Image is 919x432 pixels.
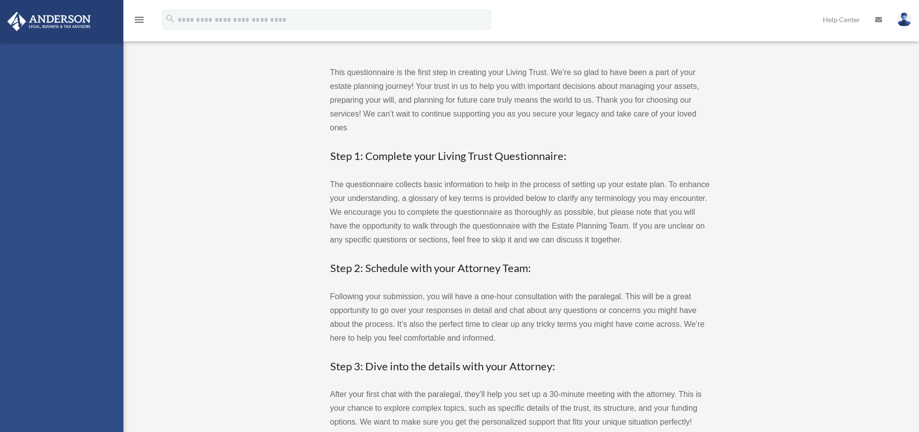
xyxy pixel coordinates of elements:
img: Anderson Advisors Platinum Portal [4,12,94,31]
h3: Step 2: Schedule with your Attorney Team: [330,261,710,276]
h3: Step 3: Dive into the details with your Attorney: [330,359,710,374]
p: After your first chat with the paralegal, they’ll help you set up a 30-minute meeting with the at... [330,388,710,429]
p: This questionnaire is the first step in creating your Living Trust. We’re so glad to have been a ... [330,66,710,135]
h3: Step 1: Complete your Living Trust Questionnaire: [330,149,710,164]
i: search [165,13,176,24]
p: The questionnaire collects basic information to help in the process of setting up your estate pla... [330,178,710,247]
a: menu [133,17,145,26]
img: User Pic [897,12,912,27]
p: Following your submission, you will have a one-hour consultation with the paralegal. This will be... [330,290,710,345]
i: menu [133,14,145,26]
